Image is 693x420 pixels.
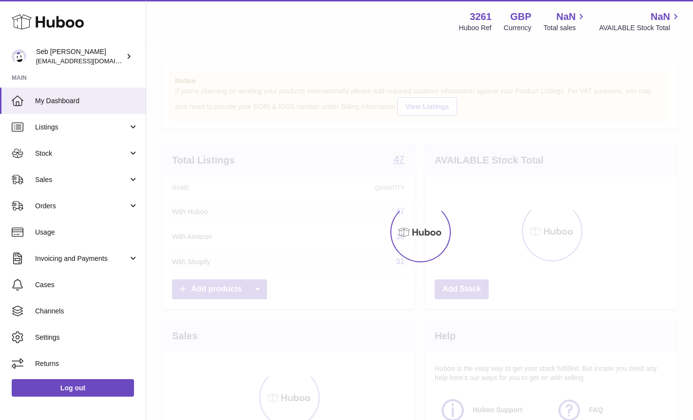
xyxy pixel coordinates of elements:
[12,49,26,64] img: ecom@bravefoods.co.uk
[35,123,128,132] span: Listings
[651,10,670,23] span: NaN
[459,23,492,33] div: Huboo Ref
[599,10,681,33] a: NaN AVAILABLE Stock Total
[599,23,681,33] span: AVAILABLE Stock Total
[35,228,138,237] span: Usage
[35,201,128,211] span: Orders
[35,149,128,158] span: Stock
[35,359,138,368] span: Returns
[510,10,531,23] strong: GBP
[35,280,138,290] span: Cases
[504,23,532,33] div: Currency
[470,10,492,23] strong: 3261
[35,175,128,184] span: Sales
[12,379,134,397] a: Log out
[543,10,587,33] a: NaN Total sales
[36,47,124,66] div: Seb [PERSON_NAME]
[543,23,587,33] span: Total sales
[556,10,576,23] span: NaN
[36,57,143,65] span: [EMAIL_ADDRESS][DOMAIN_NAME]
[35,333,138,342] span: Settings
[35,96,138,106] span: My Dashboard
[35,307,138,316] span: Channels
[35,254,128,263] span: Invoicing and Payments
